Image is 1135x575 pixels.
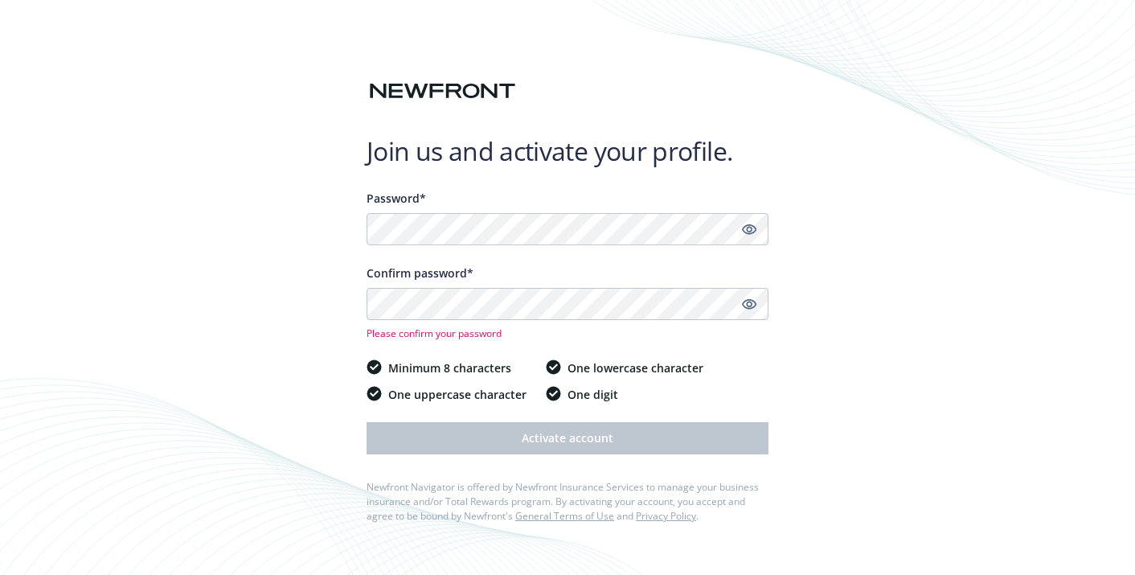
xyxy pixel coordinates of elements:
[515,509,614,523] a: General Terms of Use
[740,294,759,314] a: Show password
[367,213,768,245] input: Enter a unique password...
[636,509,696,523] a: Privacy Policy
[367,135,768,167] h1: Join us and activate your profile.
[740,220,759,239] a: Show password
[388,359,511,376] span: Minimum 8 characters
[567,359,703,376] span: One lowercase character
[367,191,426,206] span: Password*
[522,430,613,446] span: Activate account
[367,480,768,524] div: Newfront Navigator is offered by Newfront Insurance Services to manage your business insurance an...
[367,327,768,340] span: Please confirm your password
[367,288,768,320] input: Confirm your unique password...
[367,77,518,105] img: Newfront logo
[388,386,527,403] span: One uppercase character
[367,422,768,454] button: Activate account
[367,265,473,281] span: Confirm password*
[567,386,618,403] span: One digit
